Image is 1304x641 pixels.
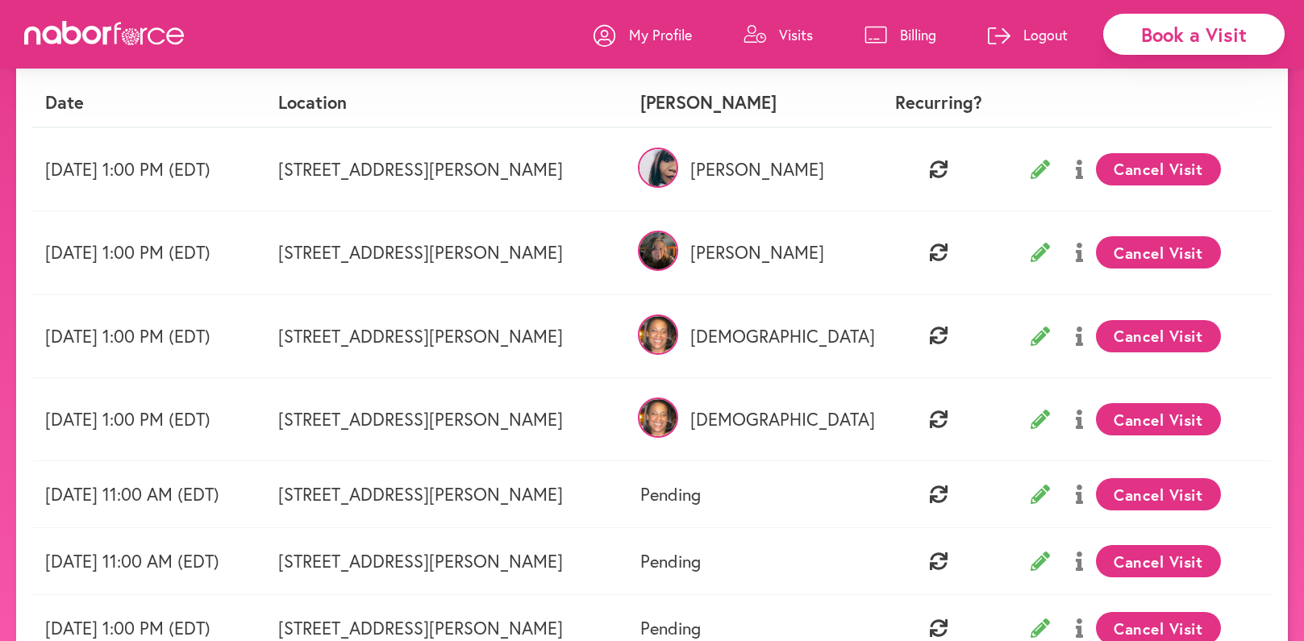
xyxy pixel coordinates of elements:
[594,10,692,59] a: My Profile
[640,242,860,263] p: [PERSON_NAME]
[265,294,627,377] td: [STREET_ADDRESS][PERSON_NAME]
[32,528,265,595] td: [DATE] 11:00 AM (EDT)
[638,231,678,271] img: dcnf4IPORmKkPURP2bO5
[265,377,627,460] td: [STREET_ADDRESS][PERSON_NAME]
[1096,545,1221,577] button: Cancel Visit
[1096,153,1221,185] button: Cancel Visit
[1023,25,1068,44] p: Logout
[32,294,265,377] td: [DATE] 1:00 PM (EDT)
[265,211,627,294] td: [STREET_ADDRESS][PERSON_NAME]
[1096,320,1221,352] button: Cancel Visit
[265,528,627,595] td: [STREET_ADDRESS][PERSON_NAME]
[779,25,813,44] p: Visits
[1096,478,1221,510] button: Cancel Visit
[640,159,860,180] p: [PERSON_NAME]
[627,79,873,127] th: [PERSON_NAME]
[640,326,860,347] p: [DEMOGRAPHIC_DATA]
[32,79,265,127] th: Date
[638,398,678,438] img: 7Af6D2R8ScuGsJVnsM5q
[32,461,265,528] td: [DATE] 11:00 AM (EDT)
[640,409,860,430] p: [DEMOGRAPHIC_DATA]
[638,148,678,188] img: 53UJdjowTqex13pVMlfI
[265,79,627,127] th: Location
[627,461,873,528] td: Pending
[32,127,265,211] td: [DATE] 1:00 PM (EDT)
[988,10,1068,59] a: Logout
[629,25,692,44] p: My Profile
[265,461,627,528] td: [STREET_ADDRESS][PERSON_NAME]
[1103,14,1285,55] div: Book a Visit
[638,314,678,355] img: 7Af6D2R8ScuGsJVnsM5q
[627,528,873,595] td: Pending
[1096,236,1221,268] button: Cancel Visit
[32,211,265,294] td: [DATE] 1:00 PM (EDT)
[744,10,813,59] a: Visits
[1096,403,1221,435] button: Cancel Visit
[900,25,936,44] p: Billing
[265,127,627,211] td: [STREET_ADDRESS][PERSON_NAME]
[864,10,936,59] a: Billing
[32,377,265,460] td: [DATE] 1:00 PM (EDT)
[873,79,1005,127] th: Recurring?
